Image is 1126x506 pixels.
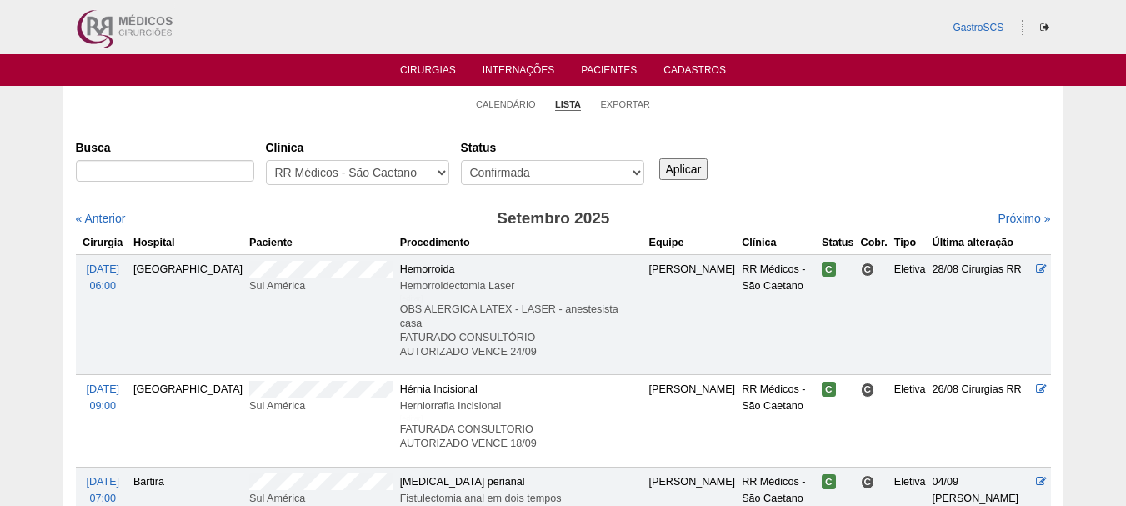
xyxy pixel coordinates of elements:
[400,410,423,427] div: [editar]
[249,398,393,414] div: Sul América
[400,398,643,414] div: Herniorrafia Incisional
[555,98,581,111] a: Lista
[400,278,643,294] div: Hemorroidectomia Laser
[891,375,929,467] td: Eletiva
[929,375,1033,467] td: 26/08 Cirurgias RR
[738,231,818,255] th: Clínica
[76,231,130,255] th: Cirurgia
[86,263,119,292] a: [DATE] 06:00
[738,254,818,374] td: RR Médicos - São Caetano
[266,139,449,156] label: Clínica
[397,254,646,374] td: Hemorroida
[89,280,116,292] span: 06:00
[130,375,246,467] td: [GEOGRAPHIC_DATA]
[309,207,797,231] h3: Setembro 2025
[822,474,836,489] span: Confirmada
[646,254,739,374] td: [PERSON_NAME]
[76,212,126,225] a: « Anterior
[86,476,119,504] a: [DATE] 07:00
[663,64,726,81] a: Cadastros
[659,158,708,180] input: Aplicar
[249,278,393,294] div: Sul América
[89,400,116,412] span: 09:00
[581,64,637,81] a: Pacientes
[130,254,246,374] td: [GEOGRAPHIC_DATA]
[400,423,643,451] p: FATURADA CONSULTORIO AUTORIZADO VENCE 18/09
[822,382,836,397] span: Confirmada
[130,231,246,255] th: Hospital
[646,231,739,255] th: Equipe
[397,375,646,467] td: Hérnia Incisional
[600,98,650,110] a: Exportar
[86,383,119,412] a: [DATE] 09:00
[858,231,891,255] th: Cobr.
[89,493,116,504] span: 07:00
[646,375,739,467] td: [PERSON_NAME]
[400,290,423,307] div: [editar]
[998,212,1050,225] a: Próximo »
[76,160,254,182] input: Digite os termos que você deseja procurar.
[929,231,1033,255] th: Última alteração
[861,263,875,277] span: Consultório
[818,231,858,255] th: Status
[246,231,397,255] th: Paciente
[476,98,536,110] a: Calendário
[483,64,555,81] a: Internações
[891,254,929,374] td: Eletiva
[861,475,875,489] span: Consultório
[738,375,818,467] td: RR Médicos - São Caetano
[861,383,875,397] span: Consultório
[461,139,644,156] label: Status
[891,231,929,255] th: Tipo
[76,139,254,156] label: Busca
[1036,263,1047,275] a: Editar
[400,303,643,359] p: OBS ALERGICA LATEX - LASER - anestesista casa FATURADO CONSULTÓRIO AUTORIZADO VENCE 24/09
[86,476,119,488] span: [DATE]
[1036,476,1047,488] a: Editar
[397,231,646,255] th: Procedimento
[1040,23,1049,33] i: Sair
[86,263,119,275] span: [DATE]
[400,64,456,78] a: Cirurgias
[86,383,119,395] span: [DATE]
[1036,383,1047,395] a: Editar
[822,262,836,277] span: Confirmada
[953,22,1003,33] a: GastroSCS
[929,254,1033,374] td: 28/08 Cirurgias RR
